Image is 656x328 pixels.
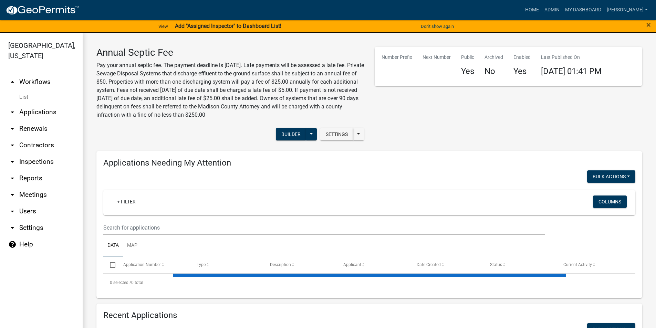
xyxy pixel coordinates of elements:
h4: Applications Needing My Attention [103,158,635,168]
datatable-header-cell: Description [263,256,337,273]
button: Close [646,21,651,29]
a: Data [103,235,123,257]
p: Next Number [423,54,451,61]
p: Archived [485,54,503,61]
span: × [646,20,651,30]
button: Builder [276,128,306,140]
h4: Yes [461,66,474,76]
datatable-header-cell: Date Created [410,256,483,273]
span: Type [197,262,206,267]
datatable-header-cell: Select [103,256,116,273]
h4: No [485,66,503,76]
datatable-header-cell: Status [483,256,557,273]
span: Applicant [343,262,361,267]
i: arrow_drop_down [8,158,17,166]
span: Status [490,262,502,267]
span: Current Activity [563,262,592,267]
p: Public [461,54,474,61]
a: [PERSON_NAME] [604,3,650,17]
i: arrow_drop_down [8,224,17,232]
i: arrow_drop_down [8,207,17,215]
button: Bulk Actions [587,170,635,183]
button: Don't show again [418,21,457,32]
h3: Annual Septic Fee [96,47,364,59]
datatable-header-cell: Application Number [116,256,190,273]
span: Date Created [417,262,441,267]
span: [DATE] 01:41 PM [541,66,602,76]
a: Map [123,235,142,257]
a: Home [522,3,542,17]
input: Search for applications [103,221,545,235]
p: Last Published On [541,54,602,61]
i: arrow_drop_up [8,78,17,86]
strong: Add "Assigned Inspector" to Dashboard List! [175,23,281,29]
p: Enabled [513,54,531,61]
i: help [8,240,17,248]
span: 0 selected / [110,280,131,285]
datatable-header-cell: Applicant [337,256,410,273]
i: arrow_drop_down [8,125,17,133]
i: arrow_drop_down [8,108,17,116]
h4: Yes [513,66,531,76]
datatable-header-cell: Type [190,256,263,273]
a: + Filter [112,195,141,208]
h4: Recent Applications [103,310,635,320]
button: Settings [320,128,353,140]
a: View [156,21,171,32]
button: Columns [593,195,627,208]
i: arrow_drop_down [8,191,17,199]
i: arrow_drop_down [8,141,17,149]
div: 0 total [103,274,635,291]
p: Number Prefix [382,54,412,61]
span: Description [270,262,291,267]
i: arrow_drop_down [8,174,17,182]
datatable-header-cell: Current Activity [557,256,630,273]
a: Admin [542,3,562,17]
a: My Dashboard [562,3,604,17]
p: Pay your annual septic fee. The payment deadline is [DATE]. Late payments will be assessed a late... [96,61,364,119]
span: Application Number [123,262,161,267]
